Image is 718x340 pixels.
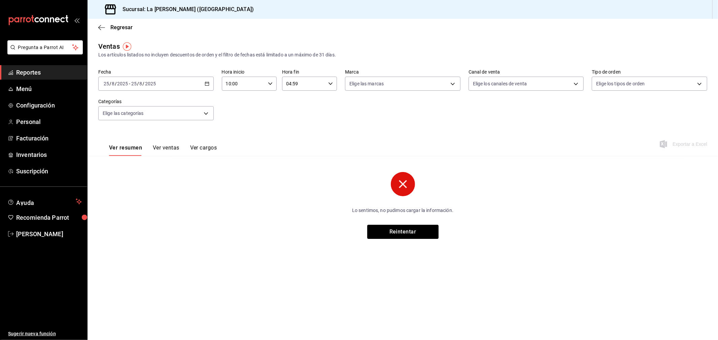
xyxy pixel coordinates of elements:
input: -- [111,81,115,86]
span: Configuración [16,101,82,110]
span: Elige las categorías [103,110,144,117]
h3: Sucursal: La [PERSON_NAME] ([GEOGRAPHIC_DATA]) [117,5,254,13]
label: Fecha [98,70,214,75]
label: Marca [345,70,460,75]
span: Pregunta a Parrot AI [18,44,72,51]
input: ---- [117,81,128,86]
a: Pregunta a Parrot AI [5,49,83,56]
button: Pregunta a Parrot AI [7,40,83,54]
span: / [143,81,145,86]
span: Recomienda Parrot [16,213,82,222]
span: Elige los canales de venta [473,80,527,87]
span: Elige las marcas [349,80,384,87]
button: Ver cargos [190,144,217,156]
span: Regresar [110,24,133,31]
input: -- [131,81,137,86]
input: -- [139,81,143,86]
label: Hora inicio [222,70,277,75]
label: Canal de venta [469,70,584,75]
button: Ver ventas [153,144,179,156]
span: Facturación [16,134,82,143]
span: - [129,81,130,86]
span: Suscripción [16,167,82,176]
button: Ver resumen [109,144,142,156]
span: / [109,81,111,86]
span: Sugerir nueva función [8,330,82,337]
span: [PERSON_NAME] [16,229,82,239]
div: navigation tabs [109,144,217,156]
span: Ayuda [16,198,73,206]
span: Menú [16,84,82,93]
label: Categorías [98,99,214,104]
img: Tooltip marker [123,42,131,51]
button: open_drawer_menu [74,17,79,23]
div: Los artículos listados no incluyen descuentos de orden y el filtro de fechas está limitado a un m... [98,51,707,58]
span: Reportes [16,68,82,77]
input: -- [103,81,109,86]
p: Lo sentimos, no pudimos cargar la información. [310,207,496,214]
span: Personal [16,117,82,126]
div: Ventas [98,41,120,51]
label: Tipo de orden [592,70,707,75]
span: / [115,81,117,86]
span: Inventarios [16,150,82,159]
button: Regresar [98,24,133,31]
label: Hora fin [282,70,337,75]
span: Elige los tipos de orden [596,80,645,87]
span: / [137,81,139,86]
button: Reintentar [367,225,439,239]
input: ---- [145,81,156,86]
